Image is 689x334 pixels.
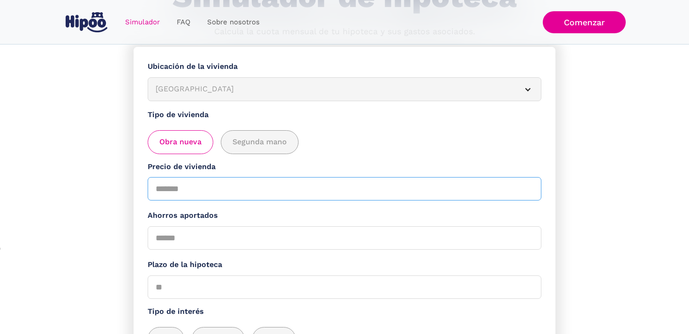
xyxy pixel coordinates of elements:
a: Simulador [117,13,168,31]
a: FAQ [168,13,199,31]
a: Sobre nosotros [199,13,268,31]
span: Obra nueva [159,136,202,148]
article: [GEOGRAPHIC_DATA] [148,77,541,101]
label: Ahorros aportados [148,210,541,222]
a: Comenzar [543,11,626,33]
label: Plazo de la hipoteca [148,259,541,271]
span: Segunda mano [232,136,287,148]
div: [GEOGRAPHIC_DATA] [156,83,511,95]
div: add_description_here [148,130,541,154]
label: Precio de vivienda [148,161,541,173]
label: Tipo de vivienda [148,109,541,121]
label: Ubicación de la vivienda [148,61,541,73]
a: home [63,8,109,36]
label: Tipo de interés [148,306,541,318]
